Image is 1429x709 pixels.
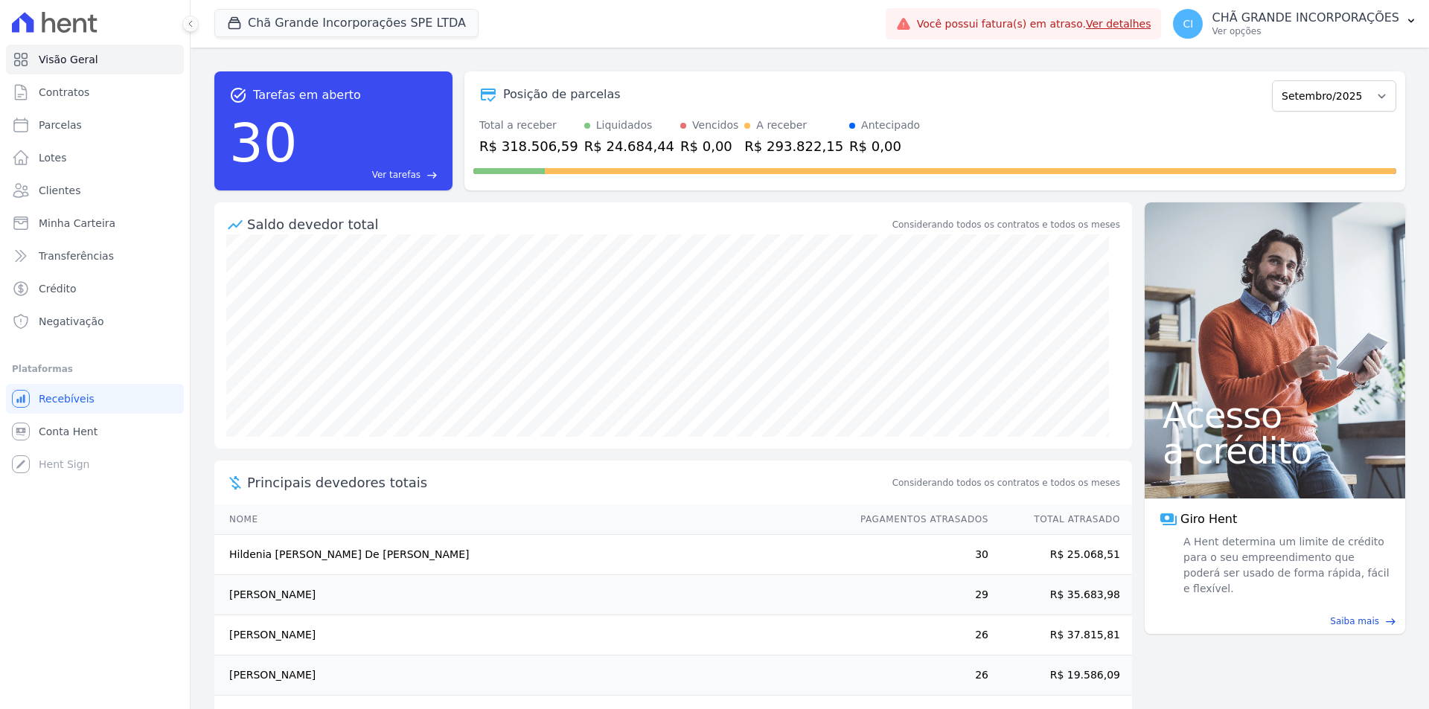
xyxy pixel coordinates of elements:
div: Total a receber [479,118,578,133]
span: Considerando todos os contratos e todos os meses [892,476,1120,490]
div: 30 [229,104,298,182]
span: Parcelas [39,118,82,132]
span: Visão Geral [39,52,98,67]
td: [PERSON_NAME] [214,575,846,615]
div: Plataformas [12,360,178,378]
span: east [426,170,438,181]
p: Ver opções [1212,25,1399,37]
td: Hildenia [PERSON_NAME] De [PERSON_NAME] [214,535,846,575]
div: A receber [756,118,807,133]
td: R$ 25.068,51 [989,535,1132,575]
a: Conta Hent [6,417,184,446]
span: Crédito [39,281,77,296]
div: R$ 318.506,59 [479,136,578,156]
div: Liquidados [596,118,653,133]
td: R$ 19.586,09 [989,655,1132,696]
td: 26 [846,615,989,655]
span: Acesso [1163,397,1387,433]
td: R$ 37.815,81 [989,615,1132,655]
span: Clientes [39,183,80,198]
td: 30 [846,535,989,575]
span: CI [1183,19,1194,29]
td: 26 [846,655,989,696]
a: Negativação [6,307,184,336]
span: Conta Hent [39,424,97,439]
div: R$ 0,00 [680,136,738,156]
div: Saldo devedor total [247,214,889,234]
a: Crédito [6,274,184,304]
div: R$ 0,00 [849,136,920,156]
span: Transferências [39,248,114,263]
span: Principais devedores totais [247,472,889,493]
span: Minha Carteira [39,216,115,231]
th: Pagamentos Atrasados [846,504,989,535]
div: R$ 293.822,15 [744,136,843,156]
td: [PERSON_NAME] [214,615,846,655]
a: Recebíveis [6,384,184,414]
button: Chã Grande Incorporações SPE LTDA [214,9,479,37]
span: Giro Hent [1180,510,1237,528]
td: R$ 35.683,98 [989,575,1132,615]
a: Parcelas [6,110,184,140]
span: Lotes [39,150,67,165]
div: R$ 24.684,44 [584,136,674,156]
div: Posição de parcelas [503,86,621,103]
th: Total Atrasado [989,504,1132,535]
th: Nome [214,504,846,535]
a: Clientes [6,176,184,205]
div: Antecipado [861,118,920,133]
span: Tarefas em aberto [253,86,361,104]
span: Ver tarefas [372,168,421,182]
a: Minha Carteira [6,208,184,238]
a: Contratos [6,77,184,107]
span: Saiba mais [1330,615,1379,628]
td: 29 [846,575,989,615]
a: Lotes [6,143,184,173]
span: task_alt [229,86,247,104]
div: Considerando todos os contratos e todos os meses [892,218,1120,231]
span: east [1385,616,1396,627]
span: A Hent determina um limite de crédito para o seu empreendimento que poderá ser usado de forma ráp... [1180,534,1390,597]
a: Saiba mais east [1154,615,1396,628]
button: CI CHÃ GRANDE INCORPORAÇÕES Ver opções [1161,3,1429,45]
p: CHÃ GRANDE INCORPORAÇÕES [1212,10,1399,25]
td: [PERSON_NAME] [214,655,846,696]
span: a crédito [1163,433,1387,469]
span: Negativação [39,314,104,329]
span: Contratos [39,85,89,100]
a: Transferências [6,241,184,271]
span: Você possui fatura(s) em atraso. [917,16,1151,32]
a: Ver detalhes [1086,18,1151,30]
a: Visão Geral [6,45,184,74]
a: Ver tarefas east [304,168,438,182]
span: Recebíveis [39,391,95,406]
div: Vencidos [692,118,738,133]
